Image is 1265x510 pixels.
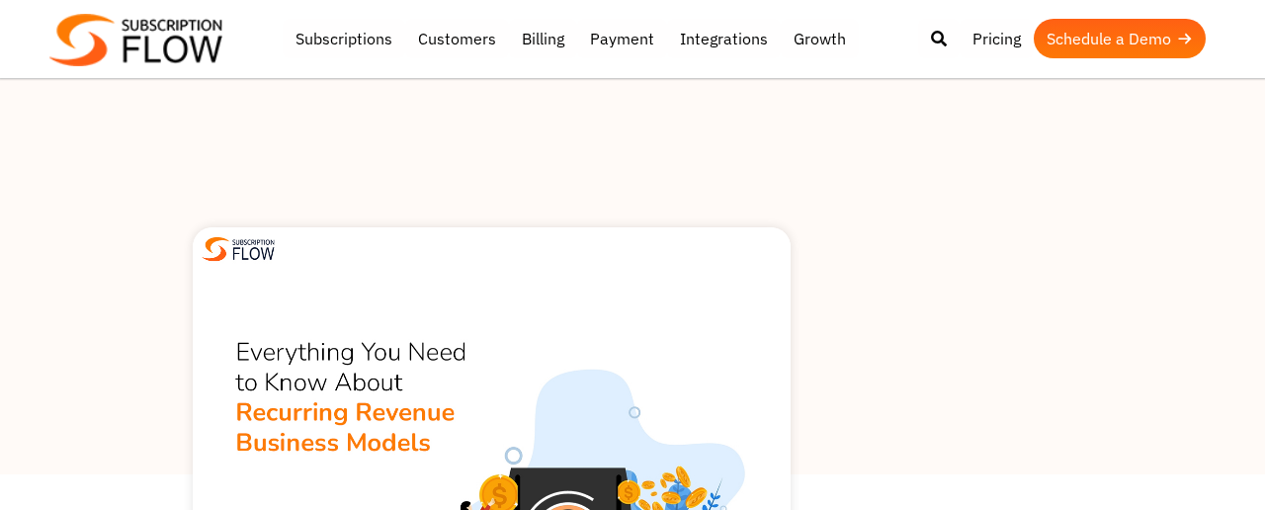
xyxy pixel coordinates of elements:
img: Subscriptionflow [49,14,222,66]
a: Growth [781,19,859,58]
a: Pricing [960,19,1034,58]
a: Schedule a Demo [1034,19,1206,58]
a: Integrations [667,19,781,58]
a: Billing [509,19,577,58]
a: Customers [405,19,509,58]
a: Payment [577,19,667,58]
a: Subscriptions [283,19,405,58]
